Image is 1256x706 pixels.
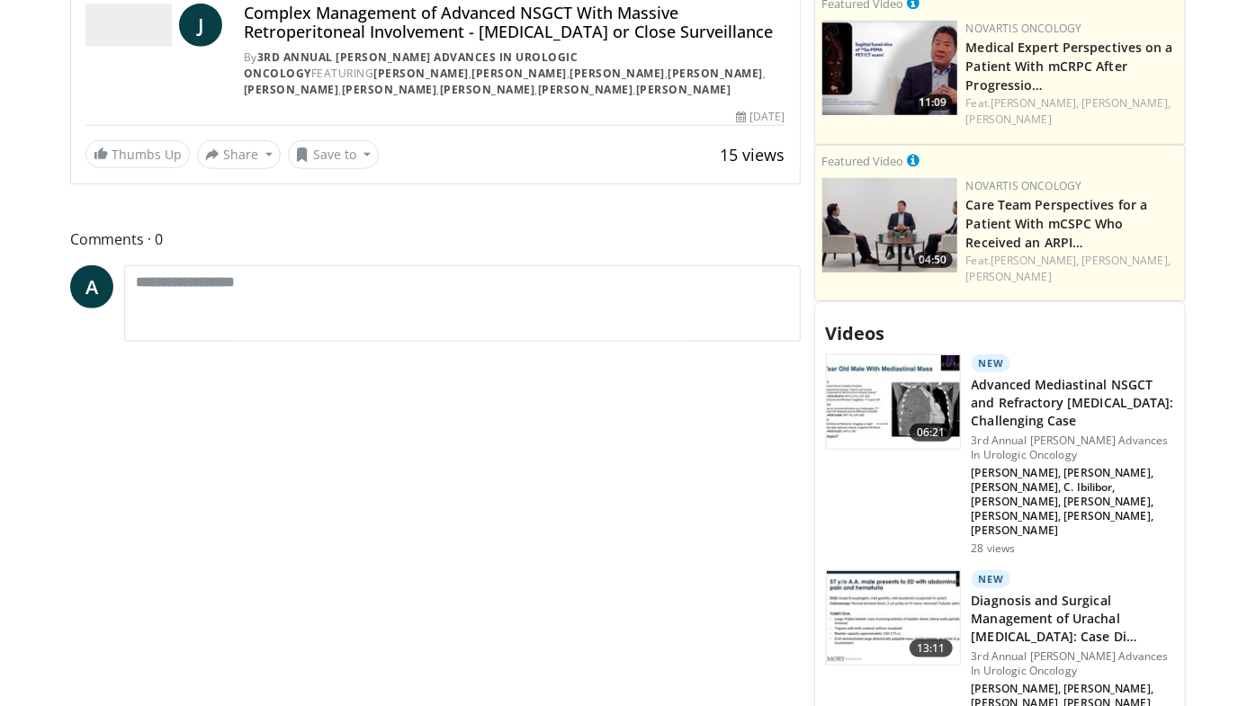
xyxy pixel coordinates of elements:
a: 11:09 [822,21,957,115]
div: Feat. [966,253,1178,285]
h4: Complex Management of Advanced NSGCT With Massive Retroperitoneal Involvement - [MEDICAL_DATA] or... [244,4,785,42]
a: [PERSON_NAME] [472,66,568,81]
a: [PERSON_NAME] [570,66,666,81]
a: 3rd Annual [PERSON_NAME] Advances In Urologic Oncology [244,49,579,81]
a: [PERSON_NAME], [1082,253,1171,268]
a: 04:50 [822,178,957,273]
p: 28 views [972,541,1016,556]
a: [PERSON_NAME], [991,95,1079,111]
a: Novartis Oncology [966,21,1082,36]
h3: Diagnosis and Surgical Management of Urachal [MEDICAL_DATA]: Case Di… [972,592,1174,646]
p: New [972,354,1011,372]
a: Novartis Oncology [966,178,1082,193]
a: [PERSON_NAME] [440,82,535,97]
a: [PERSON_NAME] [244,82,339,97]
span: 15 views [721,144,785,165]
a: [PERSON_NAME] [668,66,764,81]
span: Videos [826,321,885,345]
span: 11:09 [914,94,953,111]
div: Feat. [966,95,1178,128]
p: 3rd Annual [PERSON_NAME] Advances In Urologic Oncology [972,433,1174,462]
a: [PERSON_NAME] [966,269,1052,284]
button: Share [197,140,281,169]
p: 3rd Annual [PERSON_NAME] Advances In Urologic Oncology [972,649,1174,678]
a: Medical Expert Perspectives on a Patient With mCRPC After Progressio… [966,39,1173,94]
img: b722aa5c-7b6a-4591-9aac-7b1c60ca1716.150x105_q85_crop-smart_upscale.jpg [827,355,960,449]
img: 3rd Annual Christopher G. Wood Advances In Urologic Oncology [85,4,172,47]
span: 06:21 [910,424,953,442]
a: [PERSON_NAME] [538,82,633,97]
img: 918109e9-db38-4028-9578-5f15f4cfacf3.jpg.150x105_q85_crop-smart_upscale.jpg [822,21,957,115]
div: [DATE] [736,109,785,125]
span: 13:11 [910,639,953,657]
small: Featured Video [822,153,904,169]
a: Thumbs Up [85,140,190,168]
a: [PERSON_NAME] [636,82,731,97]
a: [PERSON_NAME] [966,112,1052,127]
a: [PERSON_NAME] [342,82,437,97]
a: 06:21 New Advanced Mediastinal NSGCT and Refractory [MEDICAL_DATA]: Challenging Case 3rd Annual [... [826,354,1174,556]
img: cad44f18-58c5-46ed-9b0e-fe9214b03651.jpg.150x105_q85_crop-smart_upscale.jpg [822,178,957,273]
p: New [972,570,1011,588]
h3: Advanced Mediastinal NSGCT and Refractory [MEDICAL_DATA]: Challenging Case [972,376,1174,430]
p: [PERSON_NAME], [PERSON_NAME], [PERSON_NAME], C. Ibilibor, [PERSON_NAME], [PERSON_NAME], [PERSON_N... [972,466,1174,538]
span: Comments 0 [70,228,801,251]
a: A [70,265,113,308]
div: By FEATURING , , , , , , , , [244,49,785,98]
img: 08860873-aeb0-45c2-b476-52edac4aba14.150x105_q85_crop-smart_upscale.jpg [827,571,960,665]
button: Save to [288,140,380,169]
a: Care Team Perspectives for a Patient With mCSPC Who Received an ARPI… [966,196,1148,251]
span: 04:50 [914,252,953,268]
a: [PERSON_NAME] [374,66,470,81]
a: [PERSON_NAME], [1082,95,1171,111]
a: [PERSON_NAME], [991,253,1079,268]
a: J [179,4,222,47]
